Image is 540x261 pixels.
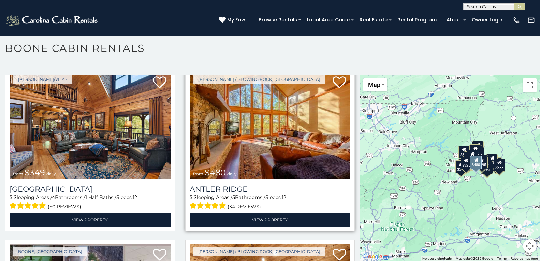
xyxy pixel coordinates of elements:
[455,160,467,173] div: $375
[46,171,56,176] span: daily
[472,141,484,154] div: $525
[190,194,351,211] div: Sleeping Areas / Bathrooms / Sleeps:
[467,150,478,163] div: $210
[362,252,384,261] img: Google
[443,15,465,25] a: About
[205,168,226,177] span: $480
[511,257,538,260] a: Report a map error
[394,15,440,25] a: Rental Program
[10,72,171,179] img: Diamond Creek Lodge
[494,159,506,172] div: $355
[85,194,116,200] span: 1 Half Baths /
[304,15,353,25] a: Local Area Guide
[10,185,171,194] h3: Diamond Creek Lodge
[227,16,247,24] span: My Favs
[10,72,171,179] a: Diamond Creek Lodge from $349 daily
[513,16,520,24] img: phone-regular-white.png
[523,239,537,253] button: Map camera controls
[190,213,351,227] a: View Property
[527,16,535,24] img: mail-regular-white.png
[133,194,137,200] span: 12
[481,161,493,174] div: $350
[255,15,301,25] a: Browse Rentals
[52,194,55,200] span: 4
[333,76,346,90] a: Add to favorites
[227,171,237,176] span: daily
[468,15,506,25] a: Owner Login
[5,13,100,27] img: White-1-2.png
[456,257,493,260] span: Map data ©2025 Google
[193,75,325,84] a: [PERSON_NAME] / Blowing Rock, [GEOGRAPHIC_DATA]
[362,252,384,261] a: Open this area in Google Maps (opens a new window)
[497,257,507,260] a: Terms
[470,155,482,169] div: $480
[461,156,472,169] div: $325
[190,185,351,194] a: Antler Ridge
[10,213,171,227] a: View Property
[10,194,171,211] div: Sleeping Areas / Bathrooms / Sleeps:
[10,194,12,200] span: 5
[363,78,387,91] button: Change map style
[486,154,498,167] div: $930
[190,194,192,200] span: 5
[13,247,87,256] a: Boone, [GEOGRAPHIC_DATA]
[190,72,351,179] a: Antler Ridge from $480 daily
[193,171,203,176] span: from
[25,168,45,177] span: $349
[193,247,325,256] a: [PERSON_NAME] / Blowing Rock, [GEOGRAPHIC_DATA]
[368,81,380,88] span: Map
[356,15,391,25] a: Real Estate
[232,194,235,200] span: 5
[13,171,23,176] span: from
[476,156,488,169] div: $695
[458,145,470,158] div: $305
[48,202,81,211] span: (50 reviews)
[13,75,72,84] a: [PERSON_NAME]/Vilas
[469,144,481,157] div: $320
[523,78,537,92] button: Toggle fullscreen view
[219,16,248,24] a: My Favs
[10,185,171,194] a: [GEOGRAPHIC_DATA]
[422,256,452,261] button: Keyboard shortcuts
[282,194,286,200] span: 12
[153,76,166,90] a: Add to favorites
[190,72,351,179] img: Antler Ridge
[228,202,261,211] span: (34 reviews)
